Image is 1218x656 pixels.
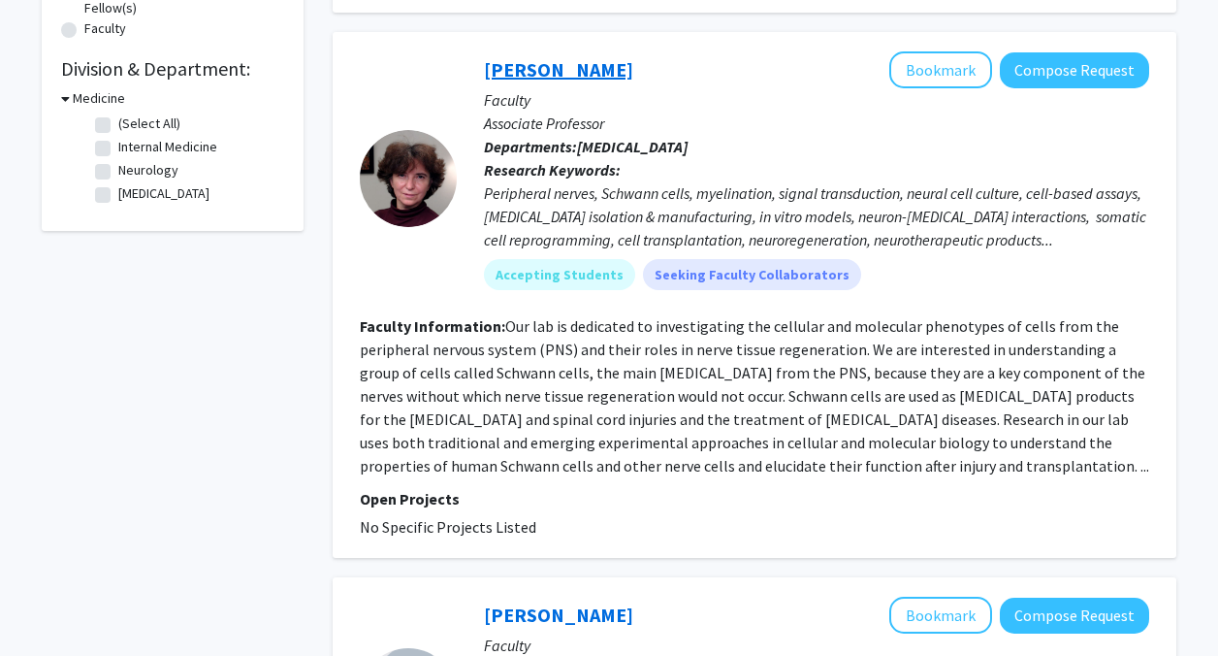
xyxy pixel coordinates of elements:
span: No Specific Projects Listed [360,517,536,537]
a: [PERSON_NAME] [484,603,633,627]
mat-chip: Accepting Students [484,259,635,290]
p: Associate Professor [484,112,1149,135]
label: Neurology [118,160,178,180]
a: [PERSON_NAME] [484,57,633,82]
b: [MEDICAL_DATA] [577,137,688,156]
button: Add Paula Monje to Bookmarks [889,51,992,88]
h2: Division & Department: [61,57,284,81]
h3: Medicine [73,88,125,109]
iframe: Chat [15,569,82,641]
label: Faculty [84,18,126,39]
label: (Select All) [118,114,180,134]
label: [MEDICAL_DATA] [118,183,209,204]
p: Faculty [484,88,1149,112]
button: Compose Request to Thomas Pittman [1000,598,1149,634]
b: Departments: [484,137,577,156]
b: Faculty Information: [360,316,505,336]
b: Research Keywords: [484,160,621,180]
div: Peripheral nerves, Schwann cells, myelination, signal transduction, neural cell culture, cell-bas... [484,181,1149,251]
fg-read-more: Our lab is dedicated to investigating the cellular and molecular phenotypes of cells from the per... [360,316,1149,476]
mat-chip: Seeking Faculty Collaborators [643,259,861,290]
p: Open Projects [360,487,1149,510]
label: Internal Medicine [118,137,217,157]
button: Compose Request to Paula Monje [1000,52,1149,88]
button: Add Thomas Pittman to Bookmarks [889,597,992,634]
